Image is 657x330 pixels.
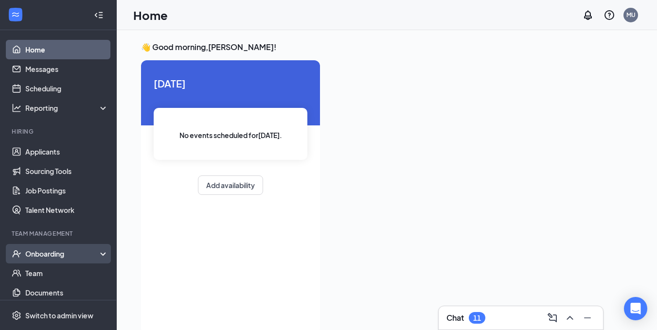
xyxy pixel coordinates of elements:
[562,310,578,326] button: ChevronUp
[12,229,107,238] div: Team Management
[446,313,464,323] h3: Chat
[94,10,104,20] svg: Collapse
[580,310,595,326] button: Minimize
[582,9,594,21] svg: Notifications
[141,42,633,52] h3: 👋 Good morning, [PERSON_NAME] !
[545,310,560,326] button: ComposeMessage
[154,76,307,91] span: [DATE]
[25,59,108,79] a: Messages
[179,130,282,140] span: No events scheduled for [DATE] .
[626,11,636,19] div: MU
[25,79,108,98] a: Scheduling
[25,142,108,161] a: Applicants
[25,40,108,59] a: Home
[25,311,93,320] div: Switch to admin view
[473,314,481,322] div: 11
[25,200,108,220] a: Talent Network
[11,10,20,19] svg: WorkstreamLogo
[12,249,21,259] svg: UserCheck
[25,263,108,283] a: Team
[582,312,593,324] svg: Minimize
[133,7,168,23] h1: Home
[564,312,576,324] svg: ChevronUp
[198,175,263,195] button: Add availability
[25,283,108,302] a: Documents
[25,181,108,200] a: Job Postings
[25,103,109,113] div: Reporting
[25,161,108,181] a: Sourcing Tools
[25,249,100,259] div: Onboarding
[624,297,647,320] div: Open Intercom Messenger
[12,127,107,136] div: Hiring
[12,103,21,113] svg: Analysis
[604,9,615,21] svg: QuestionInfo
[12,311,21,320] svg: Settings
[547,312,558,324] svg: ComposeMessage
